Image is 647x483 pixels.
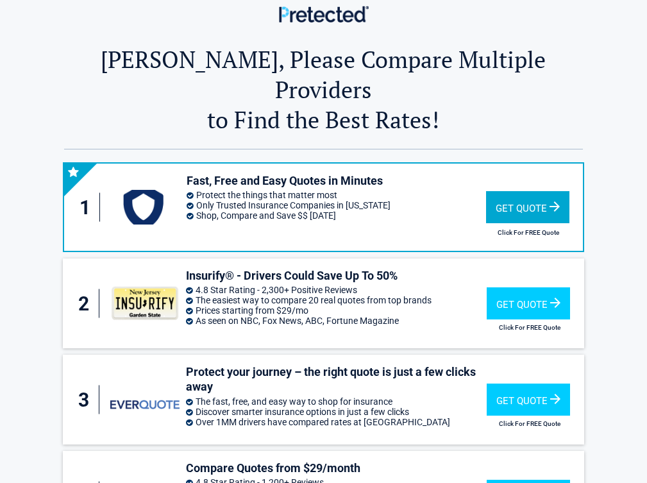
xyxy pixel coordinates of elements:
div: 3 [76,386,99,414]
div: 2 [76,289,99,318]
li: 4.8 Star Rating - 2,300+ Positive Reviews [186,285,487,295]
h2: [PERSON_NAME], Please Compare Multiple Providers to Find the Best Rates! [64,44,582,135]
img: Main Logo [279,6,369,22]
li: Shop, Compare and Save $$ [DATE] [187,210,485,221]
h2: Click For FREE Quote [487,420,573,427]
h2: Click For FREE Quote [487,324,573,331]
img: insurify's logo [110,287,180,320]
h3: Insurify® - Drivers Could Save Up To 50% [186,268,487,283]
li: Protect the things that matter most [187,190,485,200]
h3: Fast, Free and Easy Quotes in Minutes [187,173,485,188]
div: Get Quote [487,287,570,319]
li: Only Trusted Insurance Companies in [US_STATE] [187,200,485,210]
img: everquote's logo [110,400,180,409]
h3: Protect your journey – the right quote is just a few clicks away [186,364,487,394]
div: 1 [77,193,101,222]
li: As seen on NBC, Fox News, ABC, Fortune Magazine [186,316,487,326]
img: protect's logo [111,190,180,225]
li: The fast, free, and easy way to shop for insurance [186,396,487,407]
li: The easiest way to compare 20 real quotes from top brands [186,295,487,305]
li: Prices starting from $29/mo [186,305,487,316]
h3: Compare Quotes from $29/month [186,461,487,475]
div: Get Quote [487,384,570,416]
div: Get Quote [486,191,569,223]
li: Over 1MM drivers have compared rates at [GEOGRAPHIC_DATA] [186,417,487,427]
li: Discover smarter insurance options in just a few clicks [186,407,487,417]
h2: Click For FREE Quote [486,229,571,236]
